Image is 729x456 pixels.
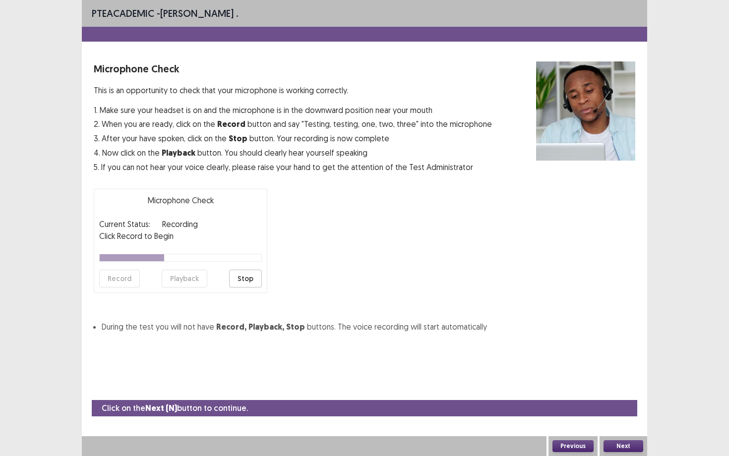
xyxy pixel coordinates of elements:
[536,61,635,161] img: microphone check
[94,104,492,116] p: 1. Make sure your headset is on and the microphone is in the downward position near your mouth
[99,218,150,230] p: Current Status:
[94,132,492,145] p: 3. After your have spoken, click on the button. Your recording is now complete
[162,270,207,287] button: Playback
[99,270,140,287] button: Record
[94,118,492,130] p: 2. When you are ready, click on the button and say "Testing, testing, one, two, three" into the m...
[216,322,246,332] strong: Record,
[217,119,245,129] strong: Record
[102,321,635,333] li: During the test you will not have buttons. The voice recording will start automatically
[94,61,492,76] p: Microphone Check
[92,6,239,21] p: - [PERSON_NAME] .
[145,403,177,413] strong: Next (N)
[92,7,154,19] span: PTE academic
[94,84,492,96] p: This is an opportunity to check that your microphone is working correctly.
[286,322,305,332] strong: Stop
[229,270,262,287] button: Stop
[162,148,195,158] strong: Playback
[94,147,492,159] p: 4. Now click on the button. You should clearly hear yourself speaking
[552,440,594,452] button: Previous
[99,194,262,206] p: Microphone Check
[162,218,198,230] p: recording
[102,402,248,414] p: Click on the button to continue.
[229,133,247,144] strong: Stop
[99,230,262,242] p: Click Record to Begin
[604,440,643,452] button: Next
[248,322,284,332] strong: Playback,
[94,161,492,173] p: 5. If you can not hear your voice clearly, please raise your hand to get the attention of the Tes...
